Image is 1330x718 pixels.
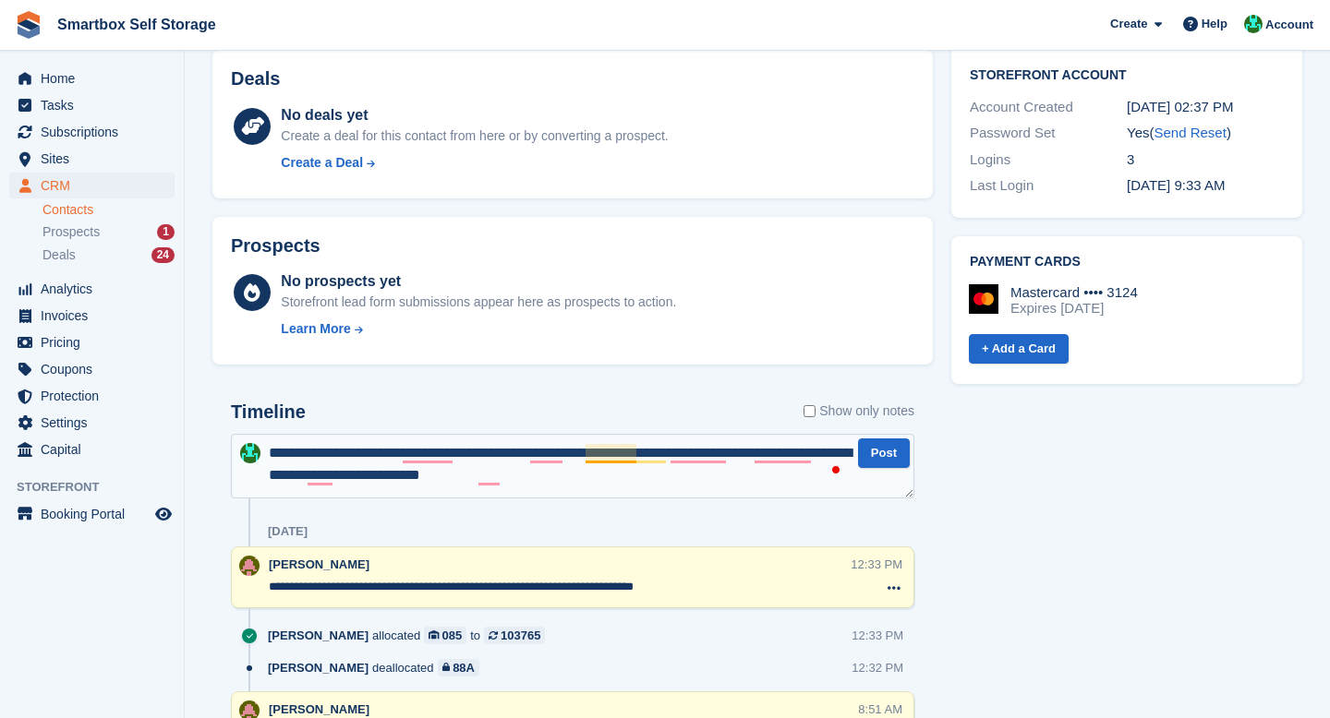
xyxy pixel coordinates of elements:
div: Storefront lead form submissions appear here as prospects to action. [281,293,676,312]
span: Pricing [41,329,151,355]
button: Post [858,438,910,469]
div: Create a Deal [281,153,363,173]
img: Elinor Shepherd [240,443,260,463]
img: stora-icon-8386f47178a22dfd0bd8f6a31ec36ba5ce8667c1dd55bd0f319d3a0aa187defe.svg [15,11,42,39]
a: + Add a Card [969,334,1069,365]
h2: Payment cards [970,255,1284,269]
a: menu [9,410,175,436]
h2: Prospects [231,235,320,257]
a: menu [9,303,175,329]
span: Invoices [41,303,151,329]
div: 085 [442,627,463,644]
a: Contacts [42,201,175,219]
img: Alex Selenitsas [239,556,260,576]
span: Coupons [41,356,151,382]
img: Elinor Shepherd [1244,15,1263,33]
span: [PERSON_NAME] [268,627,369,644]
a: menu [9,92,175,118]
h2: Storefront Account [970,65,1284,83]
div: No prospects yet [281,270,676,293]
a: menu [9,329,175,355]
div: 103765 [501,627,540,644]
a: Prospects 1 [42,222,175,242]
a: Smartbox Self Storage [50,9,224,40]
textarea: To enrich screen reader interactions, please activate Accessibility in Grammarly extension settings [231,434,914,498]
span: Capital [41,437,151,462]
a: 085 [424,627,466,644]
h2: Deals [231,68,280,90]
div: [DATE] [268,524,308,539]
time: 2025-07-28 08:33:47 UTC [1127,177,1225,193]
div: 12:32 PM [852,659,903,676]
span: Prospects [42,223,100,241]
span: Tasks [41,92,151,118]
div: Mastercard •••• 3124 [1010,284,1138,301]
a: menu [9,383,175,409]
span: Home [41,66,151,91]
a: menu [9,501,175,527]
a: Preview store [152,503,175,525]
div: Learn More [281,319,350,339]
span: [PERSON_NAME] [269,702,369,716]
div: Password Set [970,123,1127,144]
span: Account [1265,16,1313,34]
a: menu [9,146,175,172]
a: menu [9,119,175,145]
span: Subscriptions [41,119,151,145]
div: 24 [151,247,175,263]
input: Show only notes [804,401,816,421]
div: Yes [1127,123,1284,144]
span: Analytics [41,276,151,302]
a: menu [9,66,175,91]
span: Booking Portal [41,501,151,527]
div: allocated to [268,627,554,644]
img: Mastercard Logo [969,284,998,314]
a: Learn More [281,319,676,339]
div: [DATE] 02:37 PM [1127,97,1284,118]
div: Account Created [970,97,1127,118]
div: Create a deal for this contact from here or by converting a prospect. [281,126,668,146]
div: Expires [DATE] [1010,300,1138,317]
span: [PERSON_NAME] [269,557,369,571]
div: 1 [157,224,175,240]
a: Create a Deal [281,153,668,173]
a: 88A [438,659,479,676]
span: CRM [41,173,151,198]
span: Settings [41,410,151,436]
div: Logins [970,150,1127,171]
a: Send Reset [1154,125,1226,140]
span: ( ) [1149,125,1230,140]
a: menu [9,276,175,302]
div: 12:33 PM [851,556,902,573]
a: menu [9,356,175,382]
div: No deals yet [281,104,668,126]
a: Deals 24 [42,245,175,265]
span: [PERSON_NAME] [268,659,369,676]
span: Deals [42,246,76,264]
label: Show only notes [804,401,914,421]
div: Last Login [970,175,1127,197]
h2: Timeline [231,401,306,423]
a: menu [9,173,175,198]
span: Create [1110,15,1147,33]
div: 3 [1127,150,1284,171]
div: 88A [453,659,475,676]
div: deallocated [268,659,489,676]
span: Storefront [17,478,184,497]
div: 12:33 PM [852,627,903,644]
div: 8:51 AM [858,700,902,718]
span: Help [1202,15,1227,33]
span: Sites [41,146,151,172]
span: Protection [41,383,151,409]
a: 103765 [484,627,545,644]
a: menu [9,437,175,462]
